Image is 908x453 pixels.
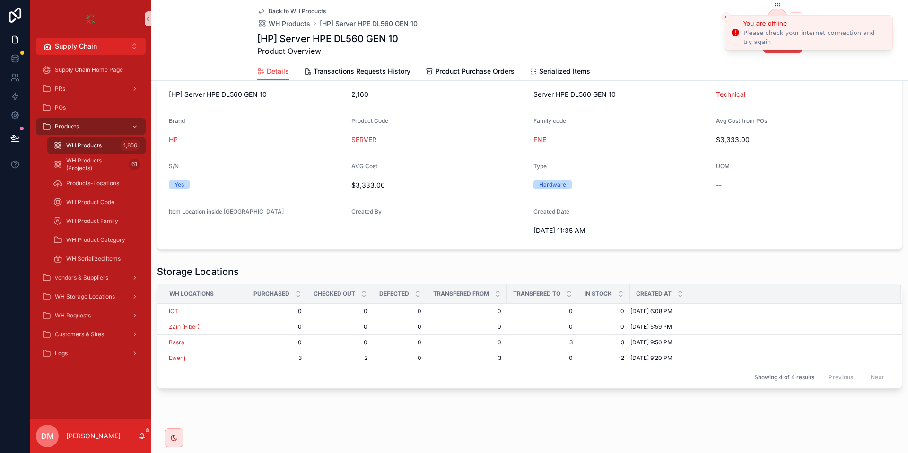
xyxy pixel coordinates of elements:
a: Product Purchase Orders [426,63,515,82]
a: HP [169,135,178,145]
div: Yes [175,180,184,189]
a: Customers & Sites [36,326,146,343]
p: [PERSON_NAME] [66,431,121,441]
img: App logo [83,11,98,26]
span: Item Location inside [GEOGRAPHIC_DATA] [169,208,284,215]
span: Showing 4 of 4 results [754,374,814,381]
span: $3,333.00 [351,180,526,190]
span: Family code [533,117,566,124]
span: [DATE] 6:08 PM [630,308,672,315]
span: Products-Locations [66,179,119,187]
span: POs [55,104,66,111]
span: 0 [253,339,302,346]
span: AVG Cost [351,162,377,170]
span: DM [41,430,54,442]
span: Avg Cost from POs [716,117,767,124]
span: In Stock [585,290,612,298]
span: $3,333.00 [716,135,891,145]
span: 0 [379,354,421,362]
span: -2 [584,354,624,362]
span: 0 [253,308,302,315]
span: [DATE] 9:20 PM [630,354,672,362]
span: 0 [513,308,573,315]
span: -- [716,180,722,190]
a: Ewerij [169,354,185,362]
span: Transfered From [433,290,489,298]
a: POs [36,99,146,116]
a: Details [257,63,289,81]
span: 0 [433,323,501,331]
span: Customers & Sites [55,331,104,338]
a: PRs [36,80,146,97]
a: ICT [169,308,178,315]
a: Back to WH Products [257,8,326,15]
span: vendors & Suppliers [55,274,108,282]
span: 0 [313,339,367,346]
a: WH Serialized Items [47,250,146,267]
a: FNE [533,135,546,145]
button: Close toast [722,12,731,22]
div: 61 [129,159,140,170]
span: [HP] Server HPE DL560 GEN 10 [169,90,344,99]
span: [DATE] 5:59 PM [630,323,672,331]
a: Logs [36,345,146,362]
a: Products-Locations [47,175,146,192]
a: SERVER [351,135,376,145]
span: 0 [379,339,421,346]
span: Serialized Items [539,67,590,76]
a: Serialized Items [530,63,590,82]
span: Product Code [351,117,388,124]
div: You are offline [743,19,885,28]
div: 1,856 [121,140,140,151]
span: Back to WH Products [269,8,326,15]
span: UOM [716,162,730,170]
span: 3 [433,354,501,362]
span: 0 [584,308,624,315]
a: Zain (Fiber) [169,323,200,331]
span: [DATE] 11:35 AM [533,226,708,235]
span: Defected [379,290,409,298]
span: 3 [584,339,624,346]
span: -- [169,226,175,235]
a: WH Product Category [47,231,146,248]
a: WH Product Family [47,213,146,230]
span: Purchased [253,290,289,298]
span: Basra [169,339,184,346]
h1: Storage Locations [157,265,239,278]
a: WH Products [257,19,310,28]
span: 0 [584,323,624,331]
a: WH Product Code [47,194,146,211]
span: Created at [636,290,672,298]
span: Supply Chain Home Page [55,66,123,74]
button: Select Button [36,38,146,55]
span: Logs [55,350,68,357]
span: Created Date [533,208,569,215]
span: WH Products [269,19,310,28]
span: Created By [351,208,382,215]
span: 0 [379,323,421,331]
span: Server HPE DL560 GEN 10 [533,90,708,99]
span: 0 [253,323,302,331]
span: 0 [513,354,573,362]
span: 0 [513,323,573,331]
span: PRs [55,85,65,93]
div: Please check your internet connection and try again [743,29,885,46]
span: WH Products (Projects) [66,157,125,172]
span: [DATE] 9:50 PM [630,339,672,346]
span: WH Locations [169,290,214,298]
span: WH Products [66,142,102,149]
span: 0 [313,323,367,331]
span: Product Purchase Orders [435,67,515,76]
a: Products [36,118,146,135]
span: Details [267,67,289,76]
span: WH Product Family [66,217,118,225]
span: Checked Out [314,290,355,298]
div: Hardware [539,180,566,189]
h1: [HP] Server HPE DL560 GEN 10 [257,32,398,45]
a: Technical [716,90,745,99]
